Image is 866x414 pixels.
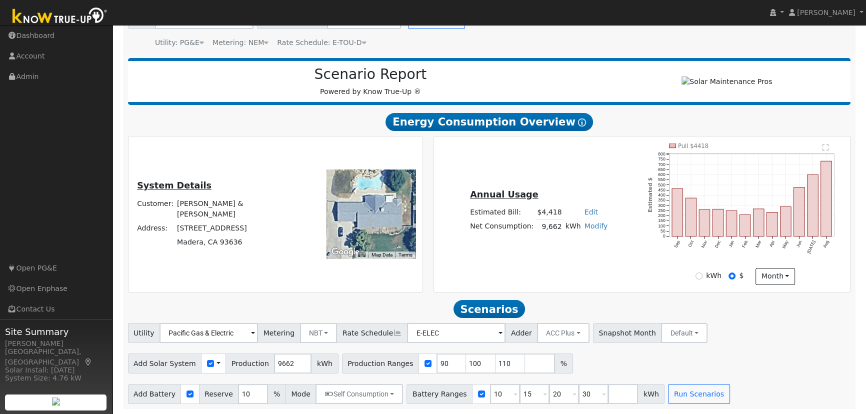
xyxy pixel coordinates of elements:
rect: onclick="" [712,209,723,236]
button: Map Data [371,251,392,258]
td: Address: [135,221,175,235]
rect: onclick="" [821,161,832,236]
span: Energy Consumption Overview [385,113,592,131]
img: retrieve [52,397,60,405]
div: Powered by Know True-Up ® [133,66,608,97]
rect: onclick="" [794,187,805,236]
text: Nov [700,239,708,249]
td: Estimated Bill: [468,205,535,219]
text: 0 [663,233,665,238]
text: Aug [822,239,830,248]
img: Google [329,245,362,258]
text: 600 [658,172,665,177]
text: 800 [658,151,665,156]
div: Utility: PG&E [155,37,204,48]
span: kWh [637,384,664,404]
input: kWh [695,272,702,279]
div: [PERSON_NAME] [5,338,107,349]
span: Rate Schedule [336,323,407,343]
text: 250 [658,208,665,213]
text: May [781,239,789,249]
rect: onclick="" [685,198,696,236]
td: 9,662 [535,219,563,234]
button: Keyboard shortcuts [358,251,365,258]
div: System Size: 4.76 kW [5,373,107,383]
text: 450 [658,187,665,192]
rect: onclick="" [699,209,710,236]
td: [STREET_ADDRESS] [175,221,294,235]
text: Dec [713,239,721,249]
button: Run Scenarios [668,384,729,404]
span: Scenarios [453,300,525,318]
span: Production Ranges [342,353,419,373]
text: Mar [754,239,762,248]
text: Pull $4418 [678,142,708,149]
rect: onclick="" [726,211,737,236]
td: kWh [563,219,582,234]
rect: onclick="" [766,212,777,236]
a: Open this area in Google Maps (opens a new window) [329,245,362,258]
button: Default [661,323,707,343]
input: $ [728,272,735,279]
span: Snapshot Month [593,323,662,343]
text: Sep [673,239,681,248]
td: Madera, CA 93636 [175,235,294,249]
span: Add Battery [128,384,181,404]
a: Edit [584,208,598,216]
span: [PERSON_NAME] [797,8,855,16]
text: 50 [660,228,665,233]
text: 500 [658,182,665,187]
span: Add Solar System [128,353,202,373]
text: Apr [768,239,776,248]
a: Map [84,358,93,366]
text: 300 [658,203,665,208]
button: Self Consumption [315,384,403,404]
img: Know True-Up [7,5,112,28]
rect: onclick="" [753,209,764,236]
a: Terms (opens in new tab) [398,252,412,257]
span: Adder [505,323,537,343]
td: [PERSON_NAME] & [PERSON_NAME] [175,196,294,221]
span: Utility [128,323,160,343]
label: kWh [706,270,721,281]
text: Oct [687,239,694,248]
span: % [267,384,285,404]
text:  [823,144,829,151]
span: Reserve [199,384,239,404]
td: Customer: [135,196,175,221]
input: Select a Utility [159,323,258,343]
text: 350 [658,198,665,203]
button: ACC Plus [537,323,589,343]
text: [DATE] [806,239,816,254]
text: Feb [741,239,748,248]
text: 200 [658,213,665,218]
span: Site Summary [5,325,107,338]
text: Jun [795,239,803,248]
input: Select a Rate Schedule [407,323,505,343]
rect: onclick="" [672,188,683,236]
div: Solar Install: [DATE] [5,365,107,375]
img: Solar Maintenance Pros [681,76,772,87]
u: Annual Usage [470,189,538,199]
text: Jan [727,239,735,248]
span: kWh [311,353,338,373]
rect: onclick="" [780,206,791,236]
h2: Scenario Report [138,66,603,83]
span: Production [225,353,274,373]
span: Mode [285,384,316,404]
u: System Details [137,180,211,190]
text: 650 [658,167,665,172]
text: 100 [658,223,665,228]
i: Show Help [578,118,586,126]
button: month [755,268,795,285]
text: Estimated $ [646,177,652,212]
div: [GEOGRAPHIC_DATA], [GEOGRAPHIC_DATA] [5,346,107,367]
label: $ [739,270,743,281]
td: Net Consumption: [468,219,535,234]
text: 700 [658,162,665,167]
rect: onclick="" [739,215,750,236]
div: Metering: NEM [212,37,268,48]
text: 150 [658,218,665,223]
text: 550 [658,177,665,182]
text: 400 [658,192,665,197]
